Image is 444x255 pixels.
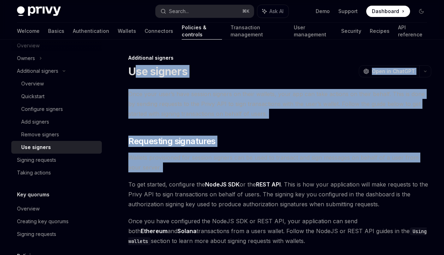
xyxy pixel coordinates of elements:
a: Creating key quorums [11,215,102,228]
div: Overview [17,204,40,213]
a: Taking actions [11,166,102,179]
div: Creating key quorums [17,217,69,226]
a: Demo [316,8,330,15]
h5: Key quorums [17,190,49,199]
a: Signing requests [11,154,102,166]
div: Owners [17,54,35,63]
a: Remove signers [11,128,102,141]
a: Transaction management [230,23,285,40]
div: Additional signers [128,54,431,61]
a: API reference [398,23,427,40]
button: Toggle dark mode [416,6,427,17]
h1: Use signers [128,65,187,78]
span: ⌘ K [242,8,250,14]
div: Search... [169,7,189,16]
span: Once you have configured the NodeJS SDK or REST API, your application can send both and transacti... [128,216,431,246]
a: Overview [11,202,102,215]
div: Add signers [21,118,49,126]
span: Requesting signatures [128,136,215,147]
span: Wallets provisioned for session signers can be used to transact and sign messages on behalf of a ... [128,153,431,172]
a: Authentication [73,23,109,40]
div: Quickstart [21,92,45,101]
div: Remove signers [21,130,59,139]
div: Signing requests [17,230,56,238]
a: Configure signers [11,103,102,115]
span: To get started, configure the or the . This is how your application will make requests to the Pri... [128,179,431,209]
a: Use signers [11,141,102,154]
a: Signing requests [11,228,102,241]
span: Ask AI [269,8,284,15]
a: Basics [48,23,64,40]
a: Support [338,8,358,15]
a: Quickstart [11,90,102,103]
button: Ask AI [257,5,288,18]
a: Dashboard [366,6,410,17]
a: User management [294,23,333,40]
div: Use signers [21,143,51,152]
span: Once your user’s have session signers on their wallets, your app can take actions on their behalf... [128,89,431,119]
a: Security [341,23,361,40]
img: dark logo [17,6,61,16]
div: Additional signers [17,67,58,75]
div: Overview [21,79,44,88]
a: Connectors [145,23,173,40]
a: Recipes [370,23,390,40]
a: Overview [11,77,102,90]
span: Dashboard [372,8,399,15]
button: Open in ChatGPT [359,65,419,77]
a: REST API [256,181,281,188]
a: Wallets [118,23,136,40]
div: Configure signers [21,105,63,113]
a: Policies & controls [182,23,222,40]
a: Add signers [11,115,102,128]
a: Welcome [17,23,40,40]
a: NodeJS SDK [205,181,240,188]
span: Open in ChatGPT [372,68,415,75]
div: Signing requests [17,156,56,164]
a: Solana [177,227,197,235]
button: Search...⌘K [156,5,254,18]
div: Taking actions [17,168,51,177]
a: Ethereum [141,227,168,235]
